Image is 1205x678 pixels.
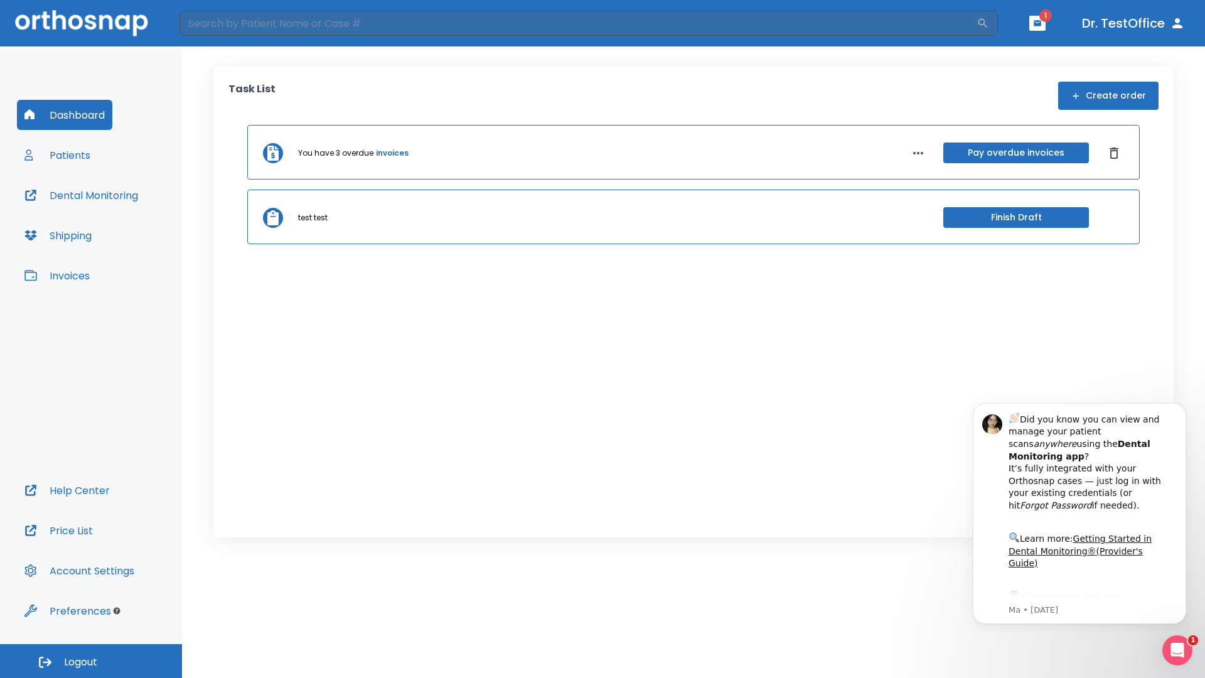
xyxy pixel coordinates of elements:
[228,82,276,110] p: Task List
[1188,635,1198,645] span: 1
[17,100,112,130] button: Dashboard
[111,605,122,616] div: Tooltip anchor
[64,655,97,669] span: Logout
[298,212,328,223] p: test test
[17,556,142,586] button: Account Settings
[179,11,977,36] input: Search by Patient Name or Case #
[15,10,148,36] img: Orthosnap
[1104,143,1124,163] button: Dismiss
[17,515,100,546] button: Price List
[17,180,146,210] button: Dental Monitoring
[943,143,1089,163] button: Pay overdue invoices
[55,213,213,224] p: Message from Ma, sent 5w ago
[17,596,119,626] button: Preferences
[17,475,117,505] button: Help Center
[55,200,166,223] a: App Store
[1058,82,1159,110] button: Create order
[943,207,1089,228] button: Finish Draft
[1077,12,1190,35] button: Dr. TestOffice
[376,148,409,159] a: invoices
[213,19,223,30] button: Dismiss notification
[17,261,97,291] button: Invoices
[17,140,98,170] button: Patients
[298,148,373,159] p: You have 3 overdue
[17,220,99,250] button: Shipping
[55,197,213,261] div: Download the app: | ​ Let us know if you need help getting started!
[1039,9,1052,22] span: 1
[954,392,1205,632] iframe: Intercom notifications message
[1162,635,1192,665] iframe: Intercom live chat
